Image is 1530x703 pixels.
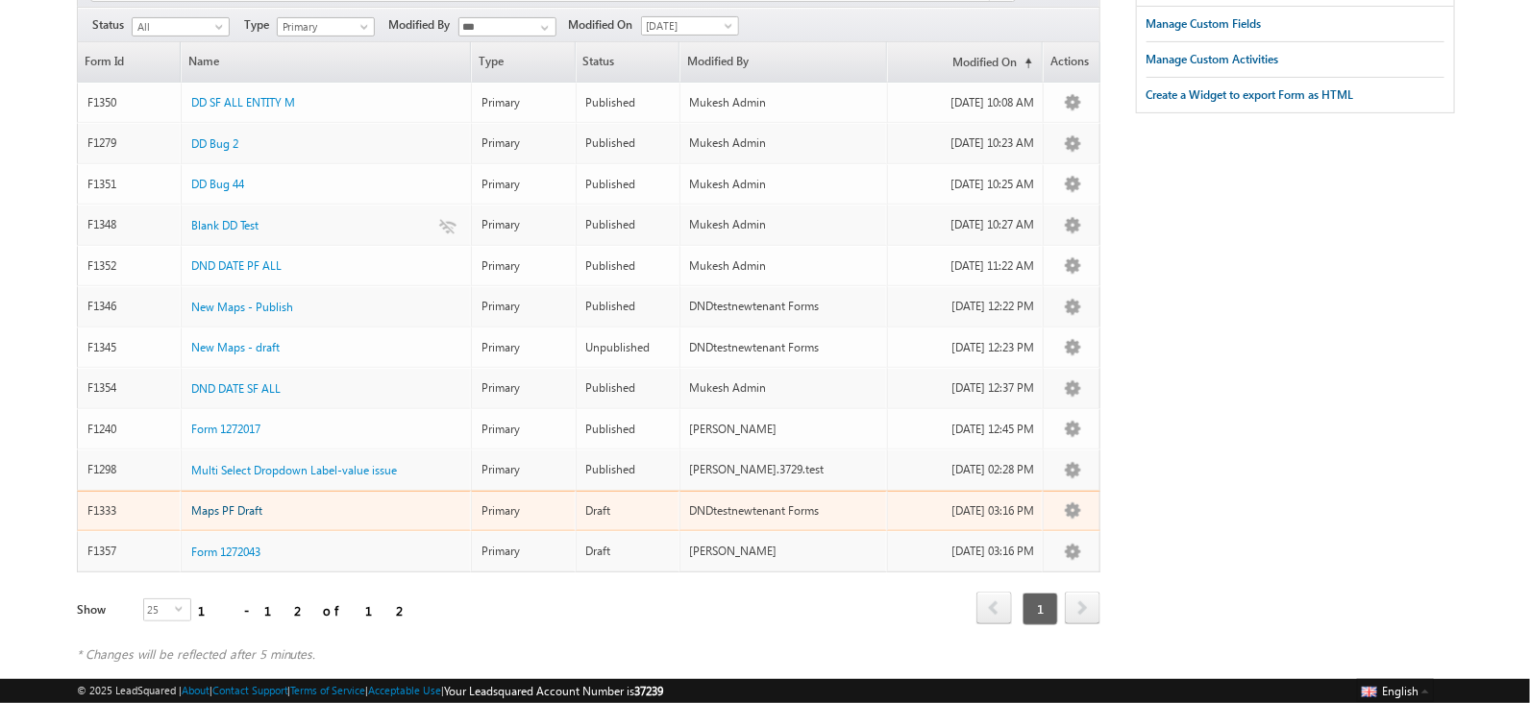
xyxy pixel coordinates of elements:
[641,16,739,36] a: [DATE]
[586,502,671,520] div: Draft
[87,339,172,356] div: F1345
[888,42,1042,82] a: Modified On(sorted ascending)
[690,379,878,397] div: Mukesh Admin
[78,42,180,82] a: Form Id
[1017,56,1032,71] span: (sorted ascending)
[898,94,1034,111] div: [DATE] 10:08 AM
[445,684,664,698] span: Your Leadsquared Account Number is
[278,18,369,36] span: Primary
[77,645,1100,663] div: * Changes will be reflected after 5 minutes.
[586,339,671,356] div: Unpublished
[191,135,238,153] a: DD Bug 2
[1357,679,1434,702] button: English
[191,380,281,398] a: DND DATE SF ALL
[586,543,671,560] div: Draft
[87,257,172,275] div: F1352
[87,379,172,397] div: F1354
[481,134,566,152] div: Primary
[690,216,878,233] div: Mukesh Admin
[87,461,172,478] div: F1298
[191,300,293,314] span: New Maps - Publish
[133,18,224,36] span: All
[690,543,878,560] div: [PERSON_NAME]
[898,502,1034,520] div: [DATE] 03:16 PM
[291,684,366,696] a: Terms of Service
[191,503,262,518] span: Maps PF Draft
[586,421,671,438] div: Published
[87,176,172,193] div: F1351
[277,17,375,36] a: Primary
[191,94,295,111] a: DD SF ALL ENTITY M
[690,298,878,315] div: DNDtestnewtenant Forms
[481,379,566,397] div: Primary
[191,340,280,354] span: New Maps - draft
[690,176,878,193] div: Mukesh Admin
[472,42,574,82] span: Type
[586,257,671,275] div: Published
[586,134,671,152] div: Published
[690,502,878,520] div: DNDtestnewtenant Forms
[212,684,288,696] a: Contact Support
[191,463,397,477] span: Multi Select Dropdown Label-value issue
[1147,86,1354,104] div: Create a Widget to export Form as HTML
[898,176,1034,193] div: [DATE] 10:25 AM
[898,216,1034,233] div: [DATE] 10:27 AM
[191,339,280,356] a: New Maps - draft
[191,299,293,316] a: New Maps - Publish
[191,217,259,234] a: Blank DD Test
[898,461,1034,478] div: [DATE] 02:28 PM
[531,18,555,37] a: Show All Items
[1147,42,1279,77] a: Manage Custom Activities
[191,177,244,191] span: DD Bug 44
[191,136,238,151] span: DD Bug 2
[898,421,1034,438] div: [DATE] 12:45 PM
[1147,15,1262,33] div: Manage Custom Fields
[1147,7,1262,41] a: Manage Custom Fields
[898,134,1034,152] div: [DATE] 10:23 AM
[191,257,282,275] a: DND DATE PF ALL
[976,594,1012,624] a: prev
[1147,51,1279,68] div: Manage Custom Activities
[586,176,671,193] div: Published
[87,543,172,560] div: F1357
[1065,594,1100,624] a: next
[635,684,664,698] span: 37239
[191,381,281,396] span: DND DATE SF ALL
[976,592,1012,624] span: prev
[586,461,671,478] div: Published
[569,16,641,34] span: Modified On
[182,42,471,82] a: Name
[586,94,671,111] div: Published
[481,339,566,356] div: Primary
[481,216,566,233] div: Primary
[244,16,277,34] span: Type
[898,339,1034,356] div: [DATE] 12:23 PM
[690,94,878,111] div: Mukesh Admin
[175,604,190,613] span: select
[898,379,1034,397] div: [DATE] 12:37 PM
[87,94,172,111] div: F1350
[481,257,566,275] div: Primary
[1065,592,1100,624] span: next
[191,422,260,436] span: Form 1272017
[690,339,878,356] div: DNDtestnewtenant Forms
[680,42,886,82] a: Modified By
[182,684,210,696] a: About
[87,216,172,233] div: F1348
[132,17,230,36] a: All
[690,421,878,438] div: [PERSON_NAME]
[577,42,679,82] span: Status
[87,502,172,520] div: F1333
[198,599,410,621] div: 1 - 12 of 12
[1044,42,1099,82] span: Actions
[481,176,566,193] div: Primary
[690,257,878,275] div: Mukesh Admin
[1147,78,1354,112] a: Create a Widget to export Form as HTML
[586,298,671,315] div: Published
[690,461,878,478] div: [PERSON_NAME].3729.test
[586,216,671,233] div: Published
[191,218,259,232] span: Blank DD Test
[87,134,172,152] div: F1279
[77,601,128,618] div: Show
[481,502,566,520] div: Primary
